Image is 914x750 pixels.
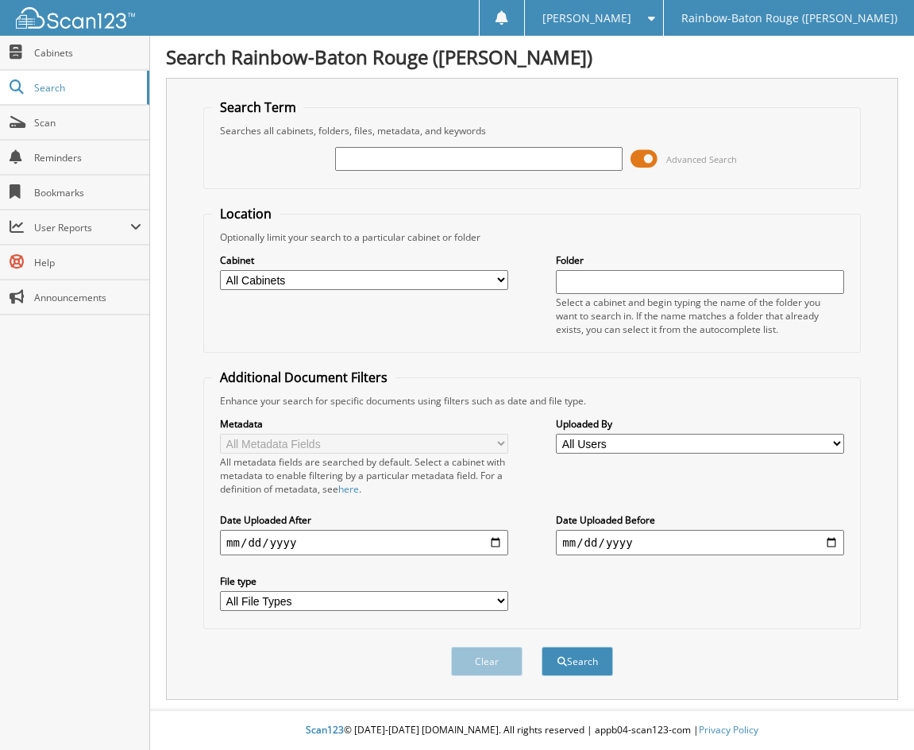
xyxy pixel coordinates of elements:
span: Scan123 [306,723,344,736]
input: end [556,530,844,555]
label: Metadata [220,417,508,431]
input: start [220,530,508,555]
img: scan123-logo-white.svg [16,7,135,29]
span: Bookmarks [34,186,141,199]
label: File type [220,574,508,588]
span: Search [34,81,139,95]
button: Clear [451,647,523,676]
div: Searches all cabinets, folders, files, metadata, and keywords [212,124,852,137]
a: Privacy Policy [699,723,758,736]
label: Folder [556,253,844,267]
div: Optionally limit your search to a particular cabinet or folder [212,230,852,244]
span: Help [34,256,141,269]
button: Search [542,647,613,676]
span: Announcements [34,291,141,304]
h1: Search Rainbow-Baton Rouge ([PERSON_NAME]) [166,44,898,70]
div: All metadata fields are searched by default. Select a cabinet with metadata to enable filtering b... [220,455,508,496]
div: Enhance your search for specific documents using filters such as date and file type. [212,394,852,408]
span: Scan [34,116,141,130]
label: Cabinet [220,253,508,267]
span: Reminders [34,151,141,164]
legend: Additional Document Filters [212,369,395,386]
label: Date Uploaded Before [556,513,844,527]
span: Advanced Search [666,153,737,165]
label: Date Uploaded After [220,513,508,527]
a: here [338,482,359,496]
div: © [DATE]-[DATE] [DOMAIN_NAME]. All rights reserved | appb04-scan123-com | [150,711,914,750]
legend: Search Term [212,99,304,116]
legend: Location [212,205,280,222]
span: Cabinets [34,46,141,60]
span: Rainbow-Baton Rouge ([PERSON_NAME]) [681,14,897,23]
div: Select a cabinet and begin typing the name of the folder you want to search in. If the name match... [556,296,844,336]
span: [PERSON_NAME] [542,14,631,23]
span: User Reports [34,221,130,234]
label: Uploaded By [556,417,844,431]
